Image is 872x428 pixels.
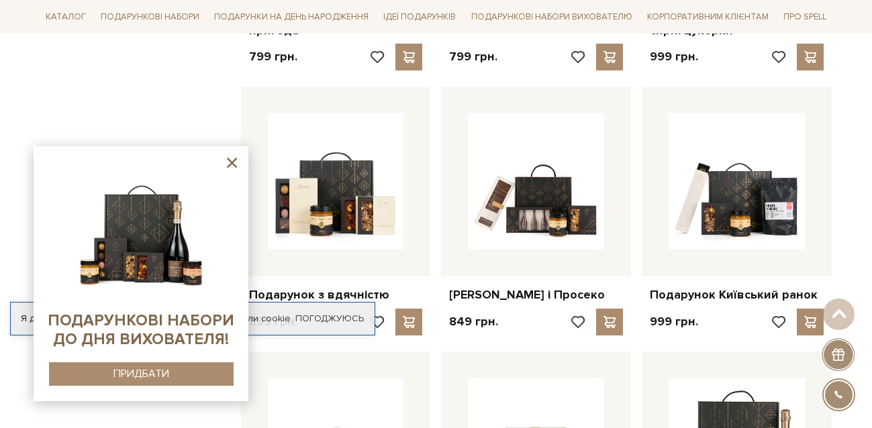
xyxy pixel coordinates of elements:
[295,313,364,325] a: Погоджуюсь
[650,49,698,64] p: 999 грн.
[95,7,205,28] a: Подарункові набори
[449,287,623,303] a: [PERSON_NAME] і Просеко
[249,49,297,64] p: 799 грн.
[650,287,824,303] a: Подарунок Київський ранок
[449,49,497,64] p: 799 грн.
[249,287,423,303] a: Подарунок з вдячністю
[40,7,91,28] a: Каталог
[650,314,698,329] p: 999 грн.
[209,7,374,28] a: Подарунки на День народження
[230,313,291,324] a: файли cookie
[466,5,638,28] a: Подарункові набори вихователю
[11,313,375,325] div: Я дозволяю [DOMAIN_NAME] використовувати
[642,5,774,28] a: Корпоративним клієнтам
[778,7,832,28] a: Про Spell
[449,314,498,329] p: 849 грн.
[378,7,461,28] a: Ідеї подарунків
